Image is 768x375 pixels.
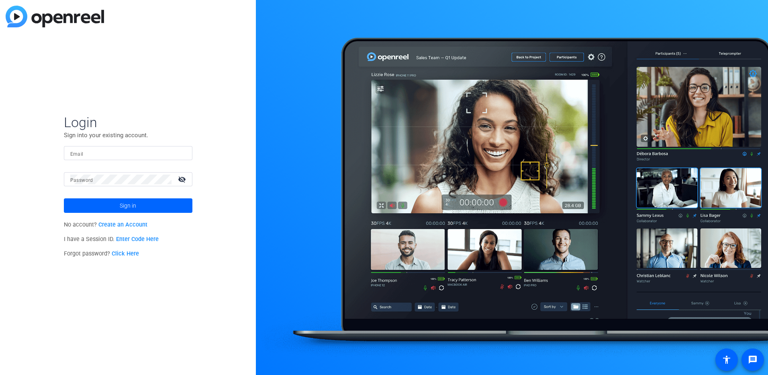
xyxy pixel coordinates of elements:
[116,236,159,243] a: Enter Code Here
[64,114,192,131] span: Login
[120,196,136,216] span: Sign in
[64,236,159,243] span: I have a Session ID.
[748,355,758,365] mat-icon: message
[112,250,139,257] a: Click Here
[6,6,104,27] img: blue-gradient.svg
[173,173,192,185] mat-icon: visibility_off
[70,177,93,183] mat-label: Password
[64,250,139,257] span: Forgot password?
[70,148,186,158] input: Enter Email Address
[722,355,731,365] mat-icon: accessibility
[64,221,148,228] span: No account?
[70,151,84,157] mat-label: Email
[64,198,192,213] button: Sign in
[64,131,192,140] p: Sign into your existing account.
[98,221,147,228] a: Create an Account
